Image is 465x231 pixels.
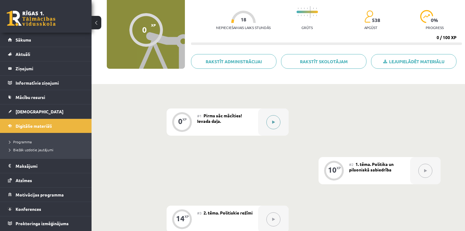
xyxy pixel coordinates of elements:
a: Biežāk uzdotie jautājumi [9,147,85,152]
a: Digitālie materiāli [8,119,84,133]
a: Atzīmes [8,173,84,187]
p: Nepieciešamais laiks stundās [216,25,271,30]
span: 0 % [431,17,438,23]
img: icon-short-line-57e1e144782c952c97e751825c79c345078a6d821885a25fce030b3d8c18986b.svg [298,15,298,16]
a: Programma [9,139,85,145]
img: icon-short-line-57e1e144782c952c97e751825c79c345078a6d821885a25fce030b3d8c18986b.svg [304,15,305,16]
span: Aktuāli [16,51,30,57]
span: 2. tēma. Politiskie režīmi [204,210,253,215]
span: Sākums [16,37,31,42]
legend: Informatīvie ziņojumi [16,76,84,90]
div: XP [182,118,187,121]
a: Proktoringa izmēģinājums [8,216,84,230]
a: [DEMOGRAPHIC_DATA] [8,105,84,119]
legend: Ziņojumi [16,61,84,75]
span: XP [151,23,156,27]
span: [DEMOGRAPHIC_DATA] [16,109,63,114]
img: icon-short-line-57e1e144782c952c97e751825c79c345078a6d821885a25fce030b3d8c18986b.svg [304,8,305,9]
div: 14 [176,216,185,221]
img: students-c634bb4e5e11cddfef0936a35e636f08e4e9abd3cc4e673bd6f9a4125e45ecb1.svg [364,10,373,23]
p: Grūts [301,25,313,30]
span: Biežāk uzdotie jautājumi [9,147,53,152]
img: icon-short-line-57e1e144782c952c97e751825c79c345078a6d821885a25fce030b3d8c18986b.svg [316,15,317,16]
img: icon-short-line-57e1e144782c952c97e751825c79c345078a6d821885a25fce030b3d8c18986b.svg [307,15,308,16]
a: Rakstīt administrācijai [191,54,276,69]
a: Mācību resursi [8,90,84,104]
img: icon-short-line-57e1e144782c952c97e751825c79c345078a6d821885a25fce030b3d8c18986b.svg [301,15,301,16]
span: Proktoringa izmēģinājums [16,221,69,226]
img: icon-short-line-57e1e144782c952c97e751825c79c345078a6d821885a25fce030b3d8c18986b.svg [307,8,308,9]
span: 538 [372,17,380,23]
a: Rakstīt skolotājam [281,54,366,69]
img: icon-short-line-57e1e144782c952c97e751825c79c345078a6d821885a25fce030b3d8c18986b.svg [313,15,314,16]
a: Aktuāli [8,47,84,61]
a: Lejupielādēt materiālu [371,54,456,69]
span: Konferences [16,206,41,212]
img: icon-short-line-57e1e144782c952c97e751825c79c345078a6d821885a25fce030b3d8c18986b.svg [298,8,298,9]
div: 10 [328,167,337,173]
span: Mācību resursi [16,94,45,100]
img: icon-short-line-57e1e144782c952c97e751825c79c345078a6d821885a25fce030b3d8c18986b.svg [301,8,301,9]
img: icon-long-line-d9ea69661e0d244f92f715978eff75569469978d946b2353a9bb055b3ed8787d.svg [310,6,311,18]
p: progress [426,25,444,30]
img: icon-short-line-57e1e144782c952c97e751825c79c345078a6d821885a25fce030b3d8c18986b.svg [316,8,317,9]
a: Ziņojumi [8,61,84,75]
a: Informatīvie ziņojumi [8,76,84,90]
a: Rīgas 1. Tālmācības vidusskola [7,11,56,26]
div: XP [337,166,341,170]
img: icon-progress-161ccf0a02000e728c5f80fcf4c31c7af3da0e1684b2b1d7c360e028c24a22f1.svg [420,10,433,23]
span: #3 [197,211,202,215]
div: XP [185,215,189,218]
span: #1 [197,113,202,118]
legend: Maksājumi [16,159,84,173]
a: Maksājumi [8,159,84,173]
span: Motivācijas programma [16,192,64,197]
span: Programma [9,139,32,144]
p: apgūst [364,25,377,30]
a: Motivācijas programma [8,188,84,202]
div: 0 [142,25,147,34]
span: Atzīmes [16,178,32,183]
span: 18 [241,17,246,22]
span: Digitālie materiāli [16,123,52,129]
a: Sākums [8,33,84,47]
a: Konferences [8,202,84,216]
div: 0 [178,119,182,124]
span: 1. tēma. Politika un pilsoniskā sabiedrība [349,161,394,172]
span: Pirms sāc mācīties! Ievada daļa. [197,113,242,124]
img: icon-short-line-57e1e144782c952c97e751825c79c345078a6d821885a25fce030b3d8c18986b.svg [313,8,314,9]
span: #2 [349,162,354,167]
